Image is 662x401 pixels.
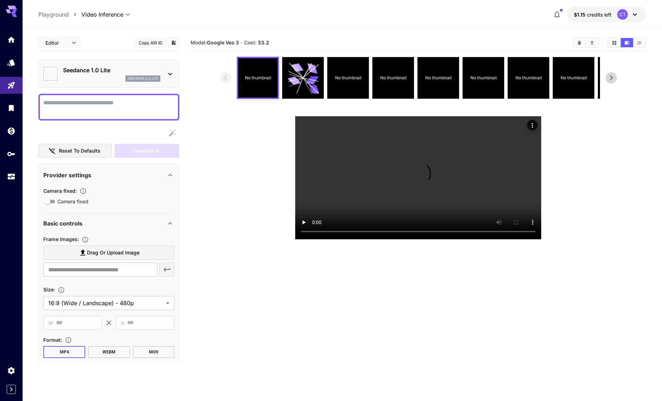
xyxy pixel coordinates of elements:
div: Home [7,35,16,44]
p: No thumbnail [425,75,451,81]
p: No thumbnail [515,75,542,81]
div: Library [7,104,16,112]
span: W [48,319,53,327]
span: 16:9 (Wide / Landscape) - 480p [48,299,163,307]
p: · [241,38,242,47]
button: MP4 [43,346,85,358]
span: H [121,319,124,327]
button: WEBM [88,346,130,358]
div: $1.1521 [574,11,612,18]
div: Usage [7,172,16,181]
button: Expand sidebar [7,385,16,394]
b: 3.2 [261,39,269,45]
div: Basic controls [43,215,174,232]
span: Cost: $ [244,39,269,45]
button: Show media in grid view [608,38,620,47]
p: No thumbnail [560,75,587,81]
button: Choose the file format for the output video. [62,337,75,344]
button: Reset to defaults [38,144,112,158]
span: Drag or upload image [87,248,140,257]
span: Camera fixed : [43,188,77,194]
b: Google Veo 3 [207,39,239,45]
button: Copy AIR ID [135,38,167,48]
button: Add to library [171,38,177,47]
label: Drag or upload image [43,246,174,260]
div: Show media in grid viewShow media in video viewShow media in list view [607,37,646,48]
button: Clear All [573,38,586,47]
button: $1.1521CT [567,6,646,23]
button: Adjust the dimensions of the generated image by specifying its width and height in pixels, or sel... [55,286,68,294]
a: Playground [38,10,69,19]
div: Actions [527,120,538,130]
button: Show media in list view [633,38,645,47]
nav: breadcrumb [38,10,81,19]
div: Settings [7,366,16,375]
button: Show media in video view [621,38,633,47]
div: Playground [7,81,16,90]
button: Upload frame images. [79,236,92,243]
div: CT [617,9,628,20]
span: Size : [43,286,55,292]
button: MOV [133,346,175,358]
p: No thumbnail [245,75,271,81]
div: API Keys [7,149,16,158]
span: Frame Images : [43,236,79,242]
p: No thumbnail [335,75,361,81]
p: Seedance 1.0 Lite [63,66,160,74]
p: Basic controls [43,219,82,228]
span: $1.15 [574,12,587,18]
div: Models [7,58,16,67]
div: Seedance 1.0 Liteseedance_1_0_lite [43,63,174,85]
div: Wallet [7,127,16,135]
span: Model: [191,39,239,45]
span: Editor [45,39,67,47]
button: Download All [586,38,598,47]
span: Format : [43,337,62,343]
div: Clear AllDownload All [573,37,599,48]
span: credits left [587,12,612,18]
p: seedance_1_0_lite [128,76,158,81]
span: Camera fixed [57,198,88,205]
p: No thumbnail [470,75,496,81]
p: Provider settings [43,171,91,179]
p: No thumbnail [380,75,406,81]
span: Video Inference [81,10,123,19]
div: Provider settings [43,167,174,184]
